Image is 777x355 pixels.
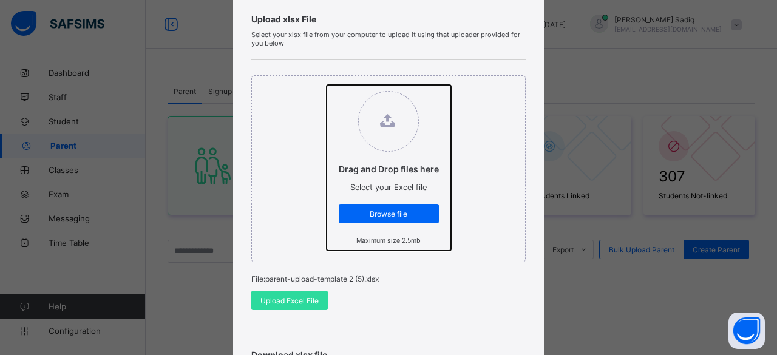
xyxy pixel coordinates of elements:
[251,274,526,283] p: File: parent-upload-template 2 (5).xlsx
[350,183,427,192] span: Select your Excel file
[339,164,439,174] p: Drag and Drop files here
[356,237,421,245] small: Maximum size 2.5mb
[260,296,319,305] span: Upload Excel File
[728,313,765,349] button: Open asap
[251,30,526,47] span: Select your xlsx file from your computer to upload it using that uploader provided for you below
[251,14,526,24] span: Upload xlsx File
[348,209,430,218] span: Browse file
